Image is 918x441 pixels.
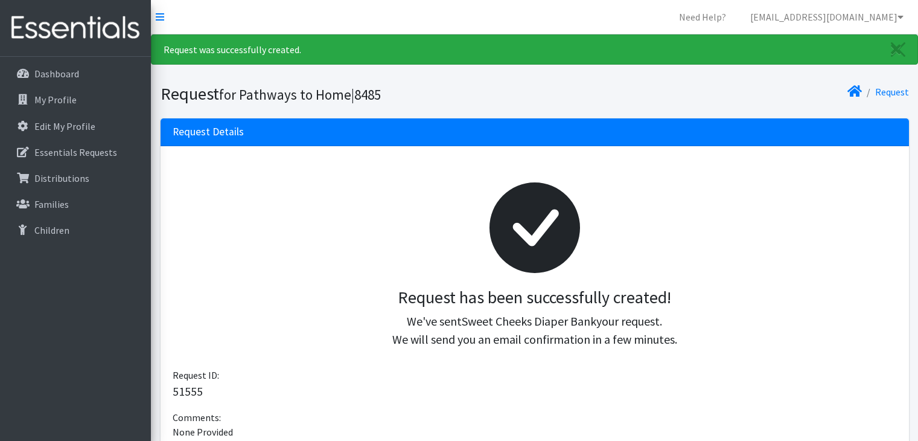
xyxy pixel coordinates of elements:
img: HumanEssentials [5,8,146,48]
span: None Provided [173,426,233,438]
small: for Pathways to Home|8485 [219,86,381,103]
h3: Request has been successfully created! [182,288,887,308]
a: Essentials Requests [5,140,146,164]
span: Sweet Cheeks Diaper Bank [462,314,596,329]
a: Children [5,218,146,242]
h1: Request [161,83,531,105]
p: Edit My Profile [34,120,95,132]
span: Comments: [173,411,221,423]
p: We've sent your request. We will send you an email confirmation in a few minutes. [182,312,887,349]
h3: Request Details [173,126,244,138]
a: [EMAIL_ADDRESS][DOMAIN_NAME] [741,5,913,29]
div: Request was successfully created. [151,34,918,65]
a: Edit My Profile [5,114,146,138]
a: Dashboard [5,62,146,86]
p: Families [34,198,69,210]
p: 51555 [173,382,897,401]
a: Request [875,86,909,98]
p: My Profile [34,94,77,106]
p: Essentials Requests [34,146,117,158]
a: Close [879,35,917,64]
p: Distributions [34,172,89,184]
a: Need Help? [669,5,736,29]
a: My Profile [5,88,146,112]
a: Distributions [5,166,146,190]
p: Dashboard [34,68,79,80]
span: Request ID: [173,369,219,381]
p: Children [34,224,69,236]
a: Families [5,192,146,216]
